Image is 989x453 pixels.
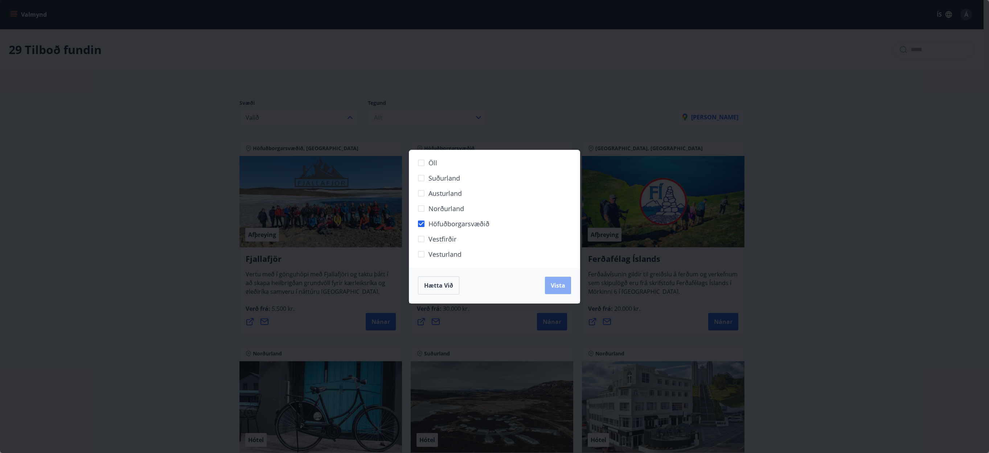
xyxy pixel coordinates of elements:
span: Vestfirðir [428,234,456,244]
span: Vesturland [428,250,461,259]
span: Höfuðborgarsvæðið [428,219,489,228]
span: Öll [428,158,437,168]
span: Norðurland [428,204,464,213]
button: Vista [545,277,571,294]
button: Hætta við [418,276,459,295]
span: Hætta við [424,281,453,289]
span: Austurland [428,189,462,198]
span: Vista [551,281,565,289]
span: Suðurland [428,173,460,183]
